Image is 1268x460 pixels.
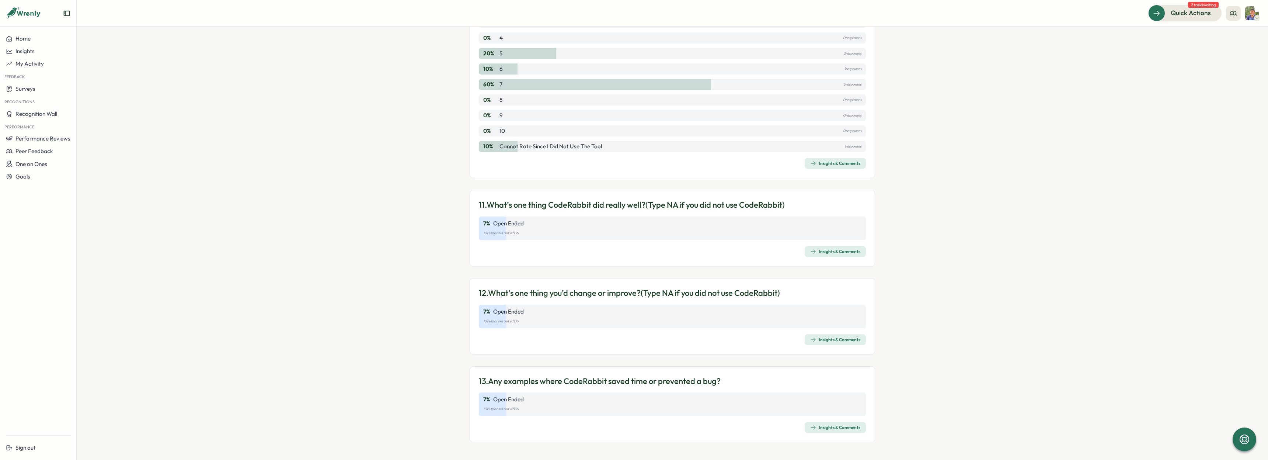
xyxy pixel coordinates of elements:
[499,80,502,89] p: 7
[63,10,70,17] button: Expand sidebar
[483,65,498,73] p: 10 %
[15,85,35,92] span: Surveys
[483,405,861,413] p: 10 responses out of 136
[15,173,30,180] span: Goals
[805,422,866,433] button: Insights & Comments
[483,395,490,404] p: 7 %
[499,127,505,135] p: 10
[493,395,524,404] p: Open Ended
[483,34,498,42] p: 0 %
[483,219,490,228] p: 7 %
[479,376,721,387] p: 13. Any examples where CodeRabbit saved time or prevented a bug?
[483,49,498,58] p: 20 %
[499,49,502,58] p: 5
[15,35,31,42] span: Home
[810,425,860,430] div: Insights & Comments
[499,34,503,42] p: 4
[844,65,861,73] p: 1 responses
[15,60,44,67] span: My Activity
[493,219,524,228] p: Open Ended
[843,111,861,120] p: 0 responses
[805,158,866,169] button: Insights & Comments
[844,49,861,58] p: 2 responses
[843,96,861,104] p: 0 responses
[483,80,498,89] p: 60 %
[483,96,498,104] p: 0 %
[15,444,36,451] span: Sign out
[479,287,780,299] p: 12. What’s one thing you’d change or improve?(Type NA if you did not use CodeRabbit)
[1188,2,1219,8] span: 2 tasks waiting
[483,142,498,151] p: 10 %
[1148,5,1222,21] button: Quick Actions
[843,80,861,89] p: 6 responses
[1245,6,1259,20] img: Varghese
[499,65,503,73] p: 6
[810,160,860,166] div: Insights & Comments
[15,160,47,167] span: One on Ones
[1171,8,1211,18] span: Quick Actions
[810,249,860,255] div: Insights & Comments
[15,148,53,155] span: Peer Feedback
[805,246,866,257] button: Insights & Comments
[810,337,860,343] div: Insights & Comments
[843,34,861,42] p: 0 responses
[15,48,35,55] span: Insights
[15,110,57,117] span: Recognition Wall
[499,111,503,120] p: 9
[483,229,861,237] p: 10 responses out of 136
[483,308,490,316] p: 7 %
[805,334,866,345] button: Insights & Comments
[844,142,861,151] p: 1 responses
[15,135,70,142] span: Performance Reviews
[843,127,861,135] p: 0 responses
[483,111,498,120] p: 0 %
[493,308,524,316] p: Open Ended
[499,96,502,104] p: 8
[483,317,861,325] p: 10 responses out of 136
[479,199,785,211] p: 11. What’s one thing CodeRabbit did really well?(Type NA if you did not use CodeRabbit)
[483,127,498,135] p: 0 %
[499,142,602,151] p: Cannot rate since I did not use the tool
